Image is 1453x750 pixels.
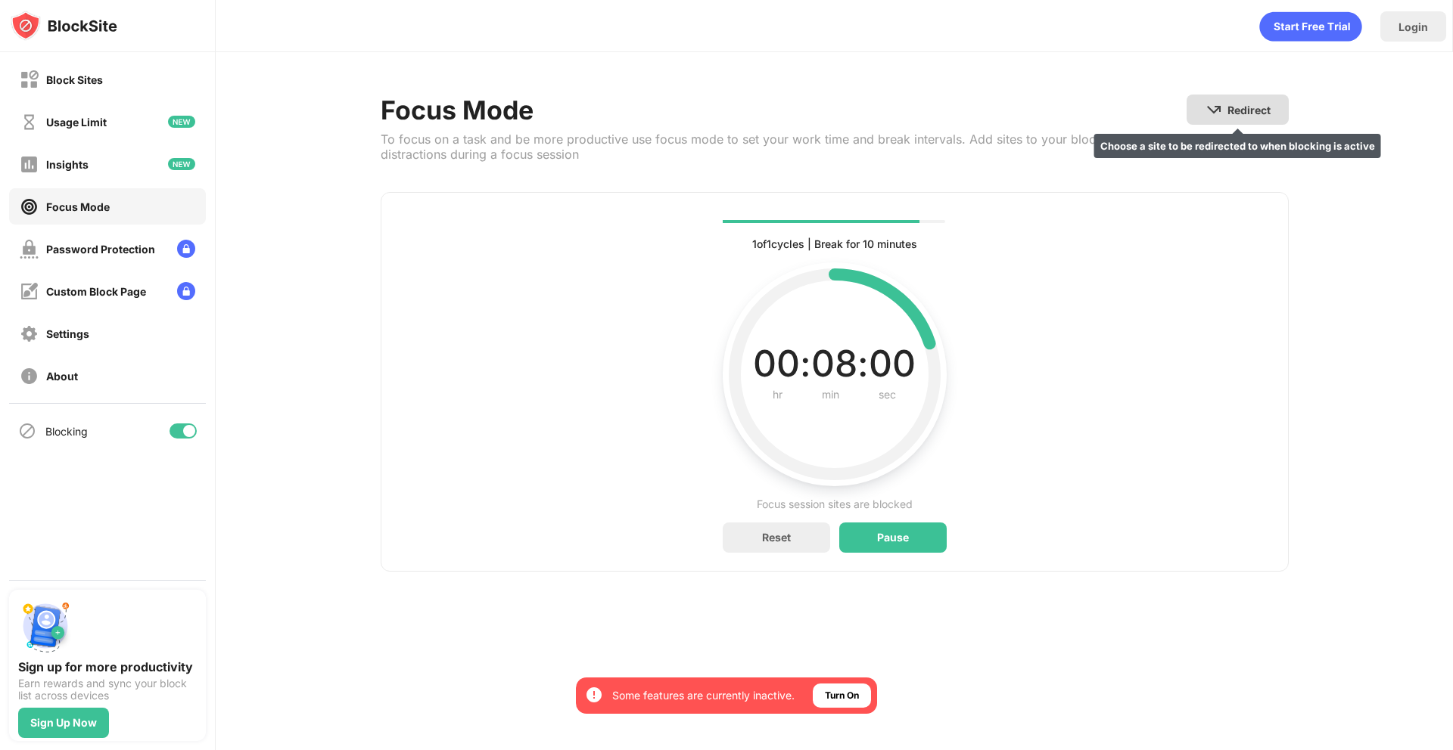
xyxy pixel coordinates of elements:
[177,282,195,300] img: lock-menu.svg
[20,113,39,132] img: time-usage-off.svg
[177,240,195,258] img: lock-menu.svg
[20,324,39,343] img: settings-off.svg
[879,384,896,405] div: sec
[46,285,146,298] div: Custom Block Page
[822,384,839,405] div: min
[857,343,869,384] div: :
[20,282,39,301] img: customize-block-page-off.svg
[1259,11,1362,42] div: animation
[46,158,89,171] div: Insights
[46,116,107,129] div: Usage Limit
[18,659,197,674] div: Sign up for more productivity
[168,158,195,170] img: new-icon.svg
[612,688,795,703] div: Some features are currently inactive.
[46,327,89,340] div: Settings
[877,532,909,544] div: Pause
[20,155,39,174] img: insights-off.svg
[752,235,917,253] div: 1 of 1 cycles | Break for 10 minutes
[825,688,859,703] div: Turn On
[20,197,39,216] img: focus-on.svg
[18,677,197,702] div: Earn rewards and sync your block list across devices
[46,243,155,256] div: Password Protection
[753,343,800,384] div: 00
[11,11,117,41] img: logo-blocksite.svg
[46,370,78,383] div: About
[585,686,603,704] img: error-circle-white.svg
[18,599,73,653] img: push-signup.svg
[1399,20,1428,33] div: Login
[800,343,811,384] div: :
[30,717,97,729] div: Sign Up Now
[46,73,103,86] div: Block Sites
[811,343,857,384] div: 08
[869,343,916,384] div: 00
[773,384,783,405] div: hr
[762,531,791,544] div: Reset
[18,422,36,440] img: blocking-icon.svg
[1094,134,1381,158] div: Choose a site to be redirected to when blocking is active
[168,116,195,128] img: new-icon.svg
[381,95,1187,126] div: Focus Mode
[757,495,913,513] div: Focus session sites are blocked
[1227,104,1271,116] div: Redirect
[45,425,88,438] div: Blocking
[46,200,110,213] div: Focus Mode
[381,132,1187,162] div: To focus on a task and be more productive use focus mode to set your work time and break interval...
[20,367,39,386] img: about-off.svg
[20,70,39,89] img: block-off.svg
[20,240,39,259] img: password-protection-off.svg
